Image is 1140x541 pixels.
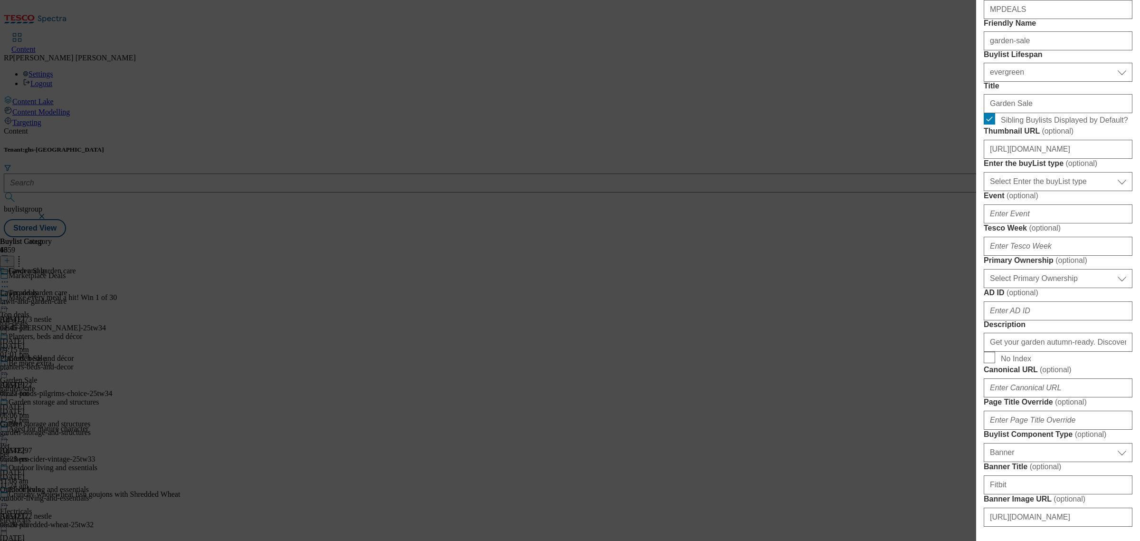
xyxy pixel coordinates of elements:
[984,527,1132,536] label: Banner Link URL
[984,475,1132,494] input: Enter Banner Title
[984,82,1132,90] label: Title
[984,256,1132,265] label: Primary Ownership
[984,508,1132,527] input: Enter Banner Image URL
[1055,398,1087,406] span: ( optional )
[1029,224,1061,232] span: ( optional )
[1065,159,1097,167] span: ( optional )
[984,140,1132,159] input: Enter Thumbnail URL
[984,237,1132,256] input: Enter Tesco Week
[1075,430,1107,438] span: ( optional )
[984,397,1132,407] label: Page Title Override
[1007,289,1038,297] span: ( optional )
[984,19,1132,28] label: Friendly Name
[1030,463,1062,471] span: ( optional )
[1001,116,1128,125] span: Sibling Buylists Displayed by Default?
[1001,355,1031,363] span: No Index
[984,159,1132,168] label: Enter the buyList type
[1040,366,1072,374] span: ( optional )
[984,430,1132,439] label: Buylist Component Type
[984,301,1132,320] input: Enter AD ID
[984,50,1132,59] label: Buylist Lifespan
[984,31,1132,50] input: Enter Friendly Name
[1007,192,1038,200] span: ( optional )
[984,223,1132,233] label: Tesco Week
[984,94,1132,113] input: Enter Title
[984,378,1132,397] input: Enter Canonical URL
[984,333,1132,352] input: Enter Description
[1047,527,1079,535] span: ( optional )
[984,411,1132,430] input: Enter Page Title Override
[984,126,1132,136] label: Thumbnail URL
[1042,127,1073,135] span: ( optional )
[984,320,1132,329] label: Description
[1054,495,1085,503] span: ( optional )
[984,462,1132,472] label: Banner Title
[984,191,1132,201] label: Event
[984,365,1132,375] label: Canonical URL
[984,288,1132,298] label: AD ID
[1055,256,1087,264] span: ( optional )
[984,204,1132,223] input: Enter Event
[984,494,1132,504] label: Banner Image URL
